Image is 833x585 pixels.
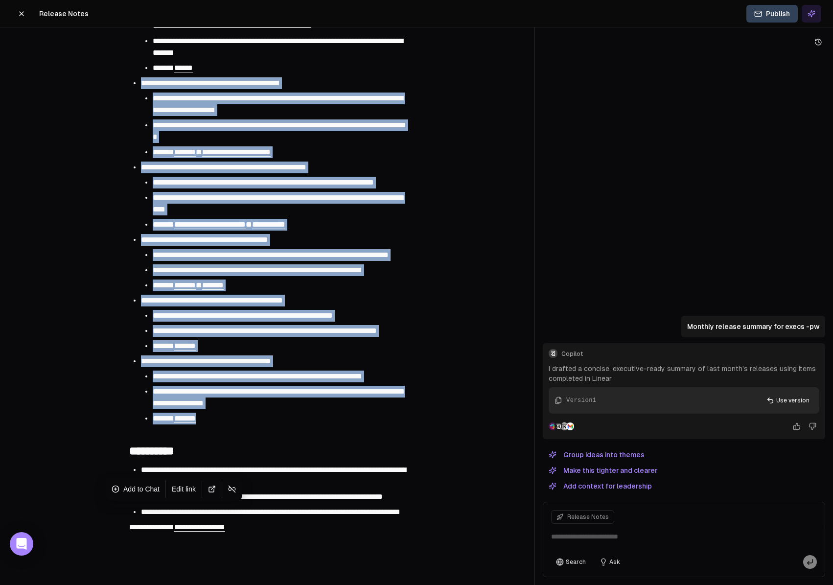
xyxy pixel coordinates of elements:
[123,484,160,494] span: Add to Chat
[543,449,650,461] button: Group ideas into themes
[10,532,33,556] div: Open Intercom Messenger
[543,465,663,476] button: Make this tighter and clearer
[39,9,89,19] span: Release Notes
[549,422,556,430] img: Slack
[687,322,819,331] p: Monthly release summary for execs -pw
[566,422,574,430] img: Gmail
[761,393,815,408] button: Use version
[168,482,200,496] button: Edit link
[543,480,658,492] button: Add context for leadership
[204,482,220,496] a: Open link in a new tab
[555,422,562,430] img: Samepage
[561,350,819,358] span: Copilot
[108,482,163,496] button: Add to Chat
[746,5,798,23] button: Publish
[595,555,625,569] button: Ask
[549,364,819,383] p: I drafted a concise, executive-ready summary of last month’s releases using items completed in Li...
[551,555,591,569] button: Search
[560,422,568,430] img: Notion
[566,396,596,405] div: Version 1
[567,513,609,521] span: Release Notes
